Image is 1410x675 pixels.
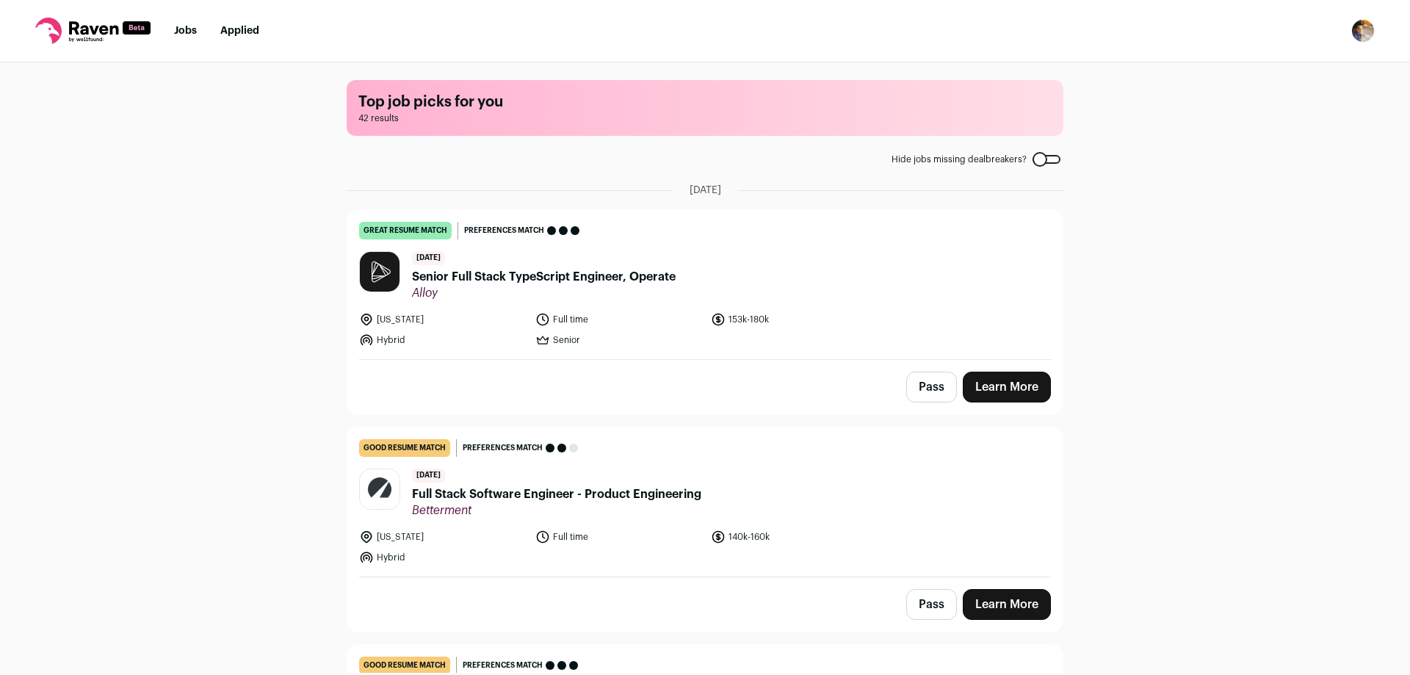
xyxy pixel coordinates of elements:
span: Preferences match [464,223,544,238]
span: Full Stack Software Engineer - Product Engineering [412,486,701,503]
span: [DATE] [690,183,721,198]
div: good resume match [359,439,450,457]
div: good resume match [359,657,450,674]
img: 9184699-medium_jpg [1351,19,1375,43]
span: Hide jobs missing dealbreakers? [892,154,1027,165]
button: Open dropdown [1351,19,1375,43]
li: 140k-160k [711,530,878,544]
li: Hybrid [359,333,527,347]
span: Senior Full Stack TypeScript Engineer, Operate [412,268,676,286]
a: good resume match Preferences match [DATE] Full Stack Software Engineer - Product Engineering Bet... [347,427,1063,577]
button: Pass [906,589,957,620]
li: [US_STATE] [359,530,527,544]
span: 42 results [358,112,1052,124]
img: ce6b4ec29a3e5ecf8a49f66e5784279923d0786434d57c4afec6ce19aabc2219.jpg [360,469,399,509]
li: Hybrid [359,550,527,565]
span: Preferences match [463,658,543,673]
li: Senior [535,333,703,347]
span: Betterment [412,503,701,518]
a: great resume match Preferences match [DATE] Senior Full Stack TypeScript Engineer, Operate Alloy ... [347,210,1063,359]
span: [DATE] [412,469,445,483]
li: [US_STATE] [359,312,527,327]
img: d7722ef16e4bf543661a87cab42ed8f6f7dec1fe8d71afcc596382b4af0c6e4d.jpg [360,252,399,292]
li: 153k-180k [711,312,878,327]
a: Learn More [963,372,1051,403]
span: [DATE] [412,251,445,265]
li: Full time [535,530,703,544]
a: Applied [220,26,259,36]
h1: Top job picks for you [358,92,1052,112]
button: Pass [906,372,957,403]
a: Jobs [174,26,197,36]
li: Full time [535,312,703,327]
span: Alloy [412,286,676,300]
span: Preferences match [463,441,543,455]
a: Learn More [963,589,1051,620]
div: great resume match [359,222,452,239]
